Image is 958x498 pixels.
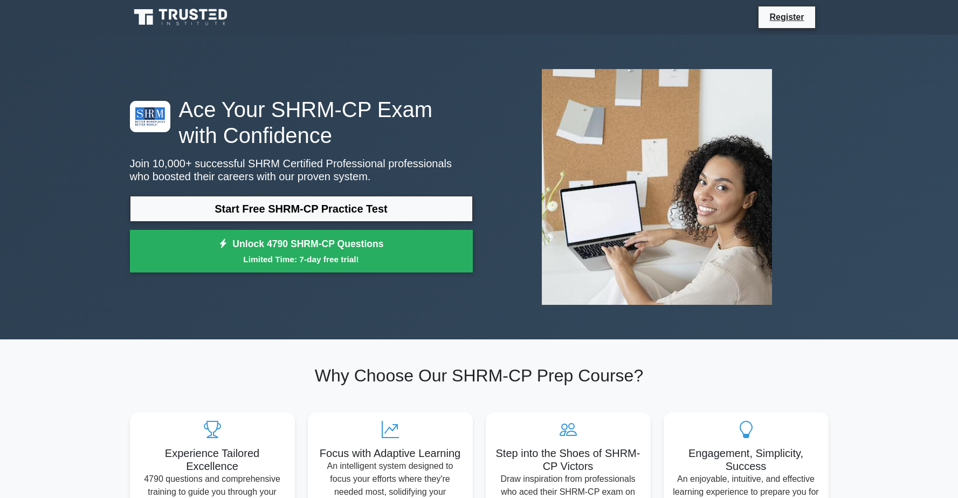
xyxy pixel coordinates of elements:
a: Unlock 4790 SHRM-CP QuestionsLimited Time: 7-day free trial! [130,230,473,273]
h5: Experience Tailored Excellence [139,447,286,473]
h5: Engagement, Simplicity, Success [672,447,820,473]
a: Start Free SHRM-CP Practice Test [130,196,473,222]
h5: Step into the Shoes of SHRM-CP Victors [494,447,642,473]
h2: Why Choose Our SHRM-CP Prep Course? [130,365,829,386]
a: Register [763,10,810,24]
h1: Ace Your SHRM-CP Exam with Confidence [130,97,473,148]
p: Join 10,000+ successful SHRM Certified Professional professionals who boosted their careers with ... [130,157,473,183]
h5: Focus with Adaptive Learning [316,447,464,460]
small: Limited Time: 7-day free trial! [143,253,459,265]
